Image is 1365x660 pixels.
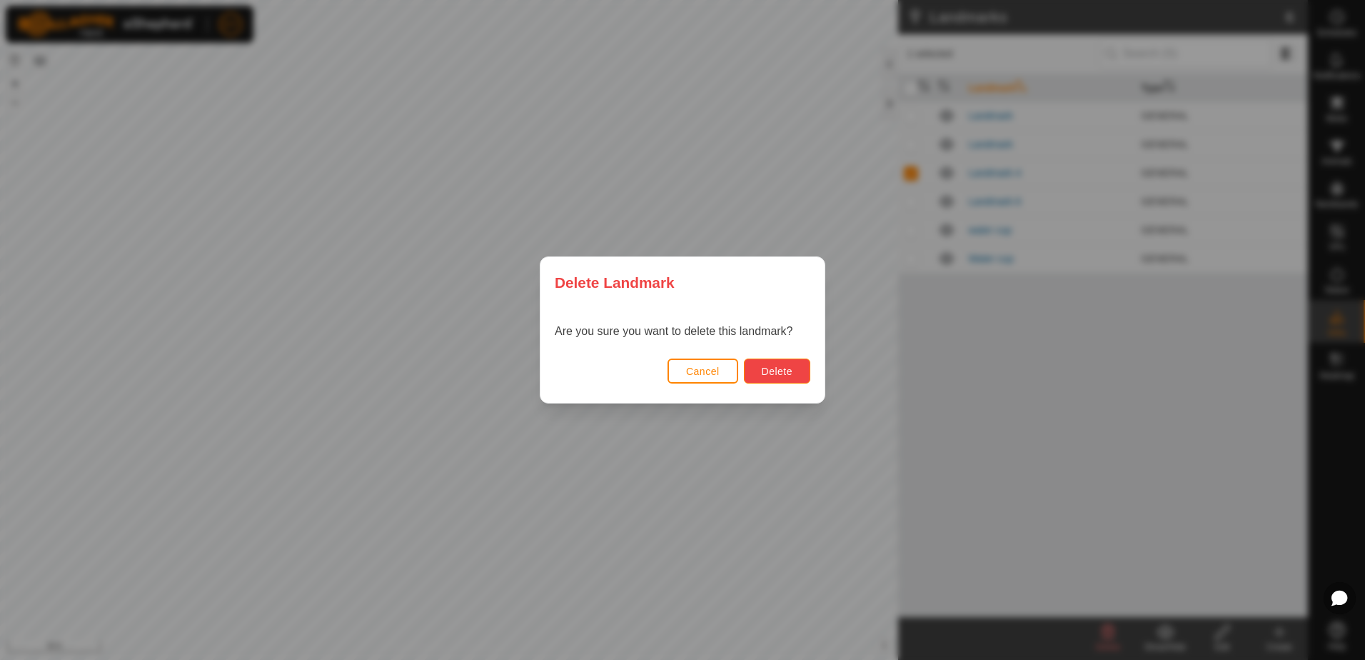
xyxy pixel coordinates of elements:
[744,359,810,384] button: Delete
[555,271,675,294] span: Delete Landmark
[668,359,738,384] button: Cancel
[555,325,793,337] span: Are you sure you want to delete this landmark?
[686,366,720,377] span: Cancel
[762,366,792,377] span: Delete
